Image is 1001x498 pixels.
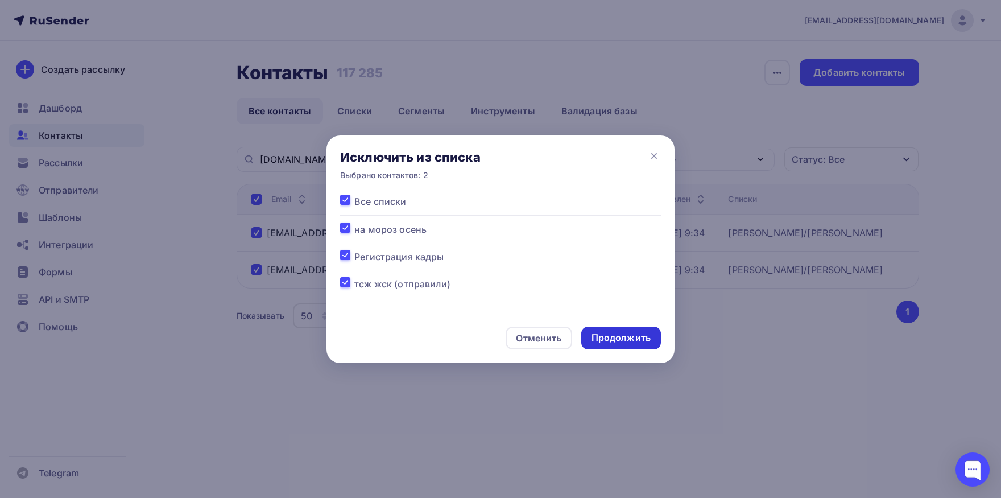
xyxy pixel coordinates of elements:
div: Продолжить [591,331,651,344]
div: Выбрано контактов: 2 [340,170,481,181]
span: на мороз осень [354,223,427,236]
span: Все списки [354,195,406,208]
span: Регистрация кадры [354,250,444,264]
div: Отменить [516,331,561,345]
span: тсж жск (отправили) [354,277,450,291]
div: Исключить из списка [340,149,481,165]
